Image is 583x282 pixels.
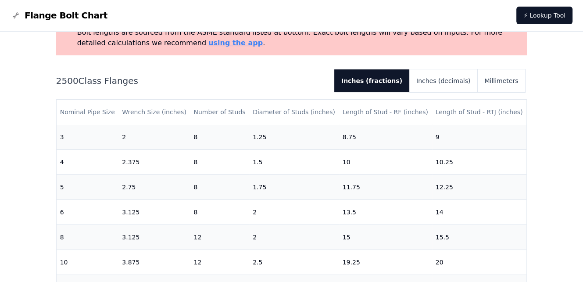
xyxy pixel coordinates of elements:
td: 13.5 [339,199,432,224]
a: using the app [208,39,263,47]
td: 2 [118,124,190,149]
button: Millimeters [477,69,525,92]
td: 2.75 [118,174,190,199]
td: 3.875 [118,249,190,275]
td: 12.25 [432,174,527,199]
h2: 2500 Class Flanges [56,75,327,87]
span: Flange Bolt Chart [25,9,107,22]
img: Flange Bolt Chart Logo [11,10,21,21]
td: 10.25 [432,149,527,174]
td: 8 [57,224,119,249]
td: 8 [190,149,249,174]
a: ⚡ Lookup Tool [516,7,572,24]
td: 6 [57,199,119,224]
td: 3 [57,124,119,149]
td: 9 [432,124,527,149]
td: 1.25 [249,124,339,149]
td: 14 [432,199,527,224]
td: 11.75 [339,174,432,199]
button: Inches (decimals) [409,69,477,92]
td: 3.125 [118,224,190,249]
th: Number of Studs [190,100,249,125]
th: Diameter of Studs (inches) [249,100,339,125]
td: 20 [432,249,527,275]
td: 12 [190,249,249,275]
td: 5 [57,174,119,199]
td: 2.5 [249,249,339,275]
td: 8 [190,124,249,149]
td: 2 [249,199,339,224]
th: Length of Stud - RF (inches) [339,100,432,125]
button: Inches (fractions) [334,69,409,92]
td: 10 [339,149,432,174]
td: 4 [57,149,119,174]
td: 10 [57,249,119,275]
td: 3.125 [118,199,190,224]
td: 2.375 [118,149,190,174]
td: 1.5 [249,149,339,174]
td: 19.25 [339,249,432,275]
td: 8 [190,174,249,199]
td: 15 [339,224,432,249]
td: 8.75 [339,124,432,149]
p: Bolt lengths are sourced from the ASME standard listed at bottom. Exact bolt lengths will vary ba... [77,27,524,48]
td: 12 [190,224,249,249]
th: Length of Stud - RTJ (inches) [432,100,527,125]
td: 1.75 [249,174,339,199]
th: Wrench Size (inches) [118,100,190,125]
td: 15.5 [432,224,527,249]
th: Nominal Pipe Size [57,100,119,125]
td: 2 [249,224,339,249]
td: 8 [190,199,249,224]
a: Flange Bolt Chart LogoFlange Bolt Chart [11,9,107,22]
